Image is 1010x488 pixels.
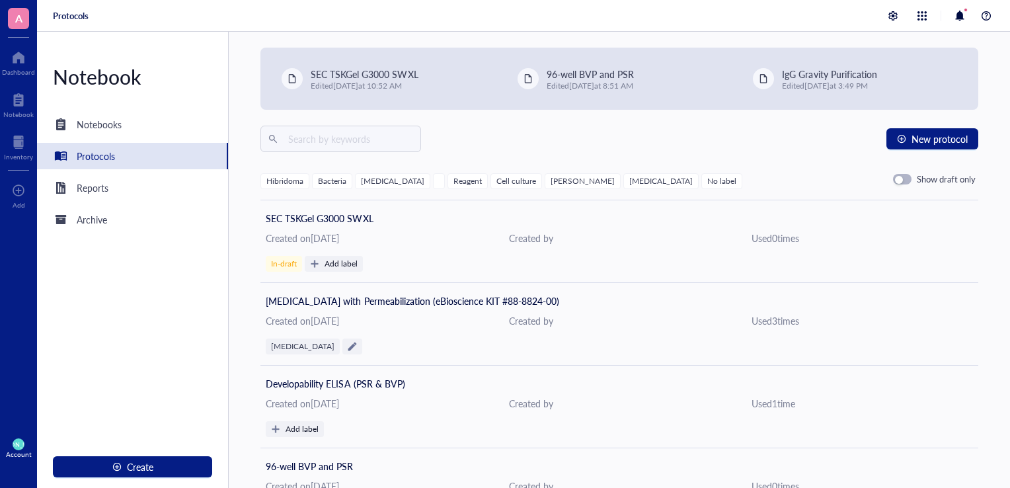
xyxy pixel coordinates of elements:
div: Edited [DATE] at 10:52 AM [311,81,418,91]
div: Created by [509,231,730,245]
span: A [15,10,22,26]
span: 96-well BVP and PSR [547,67,634,81]
div: Edited [DATE] at 3:49 PM [782,81,876,91]
div: [MEDICAL_DATA] [361,177,424,186]
div: [MEDICAL_DATA] [629,177,693,186]
div: Inventory [4,153,33,161]
div: Created on [DATE] [266,396,487,411]
span: SEC TSKGel G3000 SWXL [311,67,418,81]
div: Used 0 time s [752,231,973,245]
div: Dashboard [2,68,35,76]
div: Used 1 time [752,396,973,411]
div: Bacteria [318,177,346,186]
div: Notebooks [77,117,122,132]
div: Cell culture [496,177,536,186]
a: Protocols [37,143,228,169]
input: Search by keywords [283,129,413,149]
div: Notebook [3,110,34,118]
span: [MEDICAL_DATA] with Permeabilization (eBioscience KIT #88-8824-00) [266,294,559,307]
div: Account [6,450,32,458]
div: Archive [77,212,107,227]
div: Show draft only [917,173,976,185]
a: IgG Gravity PurificationEdited[DATE]at 3:49 PM [742,58,968,99]
div: [PERSON_NAME] [551,177,615,186]
a: Protocols [53,10,89,22]
button: Create [53,456,212,477]
div: Notebook [37,63,228,90]
a: 96-well BVP and PSREdited[DATE]at 8:51 AM [507,58,732,99]
div: Created by [509,396,730,411]
div: Created on [DATE] [266,231,487,245]
div: Reports [77,181,108,195]
div: Created on [DATE] [266,313,487,328]
a: SEC TSKGel G3000 SWXLEdited[DATE]at 10:52 AM [271,58,496,99]
div: Hibridoma [266,177,303,186]
span: Create [127,462,153,472]
a: Inventory [4,132,33,161]
div: Add [13,201,25,209]
button: New protocol [886,128,978,149]
div: No label [707,177,736,186]
div: [MEDICAL_DATA] [271,342,334,351]
span: Developability ELISA (PSR & BVP) [266,377,405,390]
div: In-draft [271,259,297,268]
a: Reports [37,175,228,201]
div: Reagent [453,177,482,186]
span: IgG Gravity Purification [782,67,876,81]
a: Archive [37,206,228,233]
div: Add label [325,259,358,268]
a: Notebook [3,89,34,118]
div: Protocols [77,149,115,163]
a: Dashboard [2,47,35,76]
div: Edited [DATE] at 8:51 AM [547,81,634,91]
div: Used 3 time s [752,313,973,328]
div: Created by [509,313,730,328]
a: Notebooks [37,111,228,138]
span: SEC TSKGel G3000 SWXL [266,212,373,225]
span: 96-well BVP and PSR [266,460,353,473]
span: New protocol [912,134,968,144]
div: Add label [286,425,319,434]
